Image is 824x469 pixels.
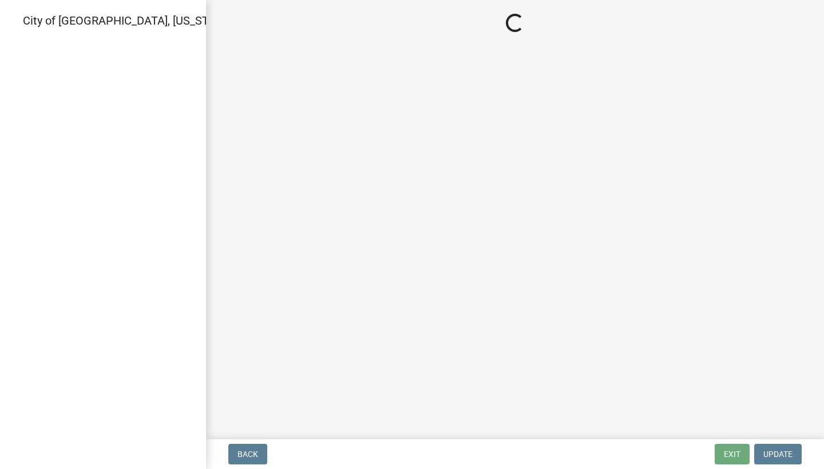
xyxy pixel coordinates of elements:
[228,444,267,464] button: Back
[763,450,793,459] span: Update
[237,450,258,459] span: Back
[23,14,231,27] span: City of [GEOGRAPHIC_DATA], [US_STATE]
[715,444,750,464] button: Exit
[754,444,802,464] button: Update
